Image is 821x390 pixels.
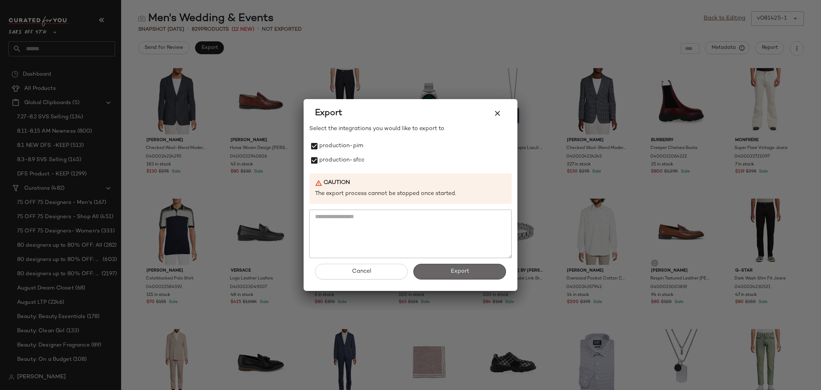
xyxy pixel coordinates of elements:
[315,264,408,279] button: Cancel
[413,264,506,279] button: Export
[319,139,363,153] label: production-pim
[309,125,512,133] p: Select the integrations you would like to export to
[315,190,506,198] p: The export process cannot be stopped once started.
[315,108,342,119] span: Export
[351,268,371,275] span: Cancel
[324,179,350,187] b: Caution
[319,153,365,168] label: production-sfcc
[450,268,469,275] span: Export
